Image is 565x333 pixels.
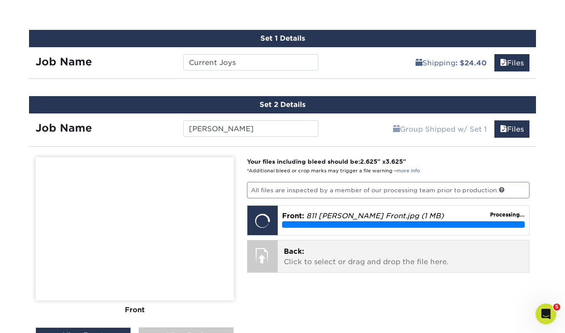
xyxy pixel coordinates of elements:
[393,125,400,133] span: shipping
[494,120,529,138] a: Files
[247,182,530,198] p: All files are inspected by a member of our processing team prior to production.
[396,168,420,174] a: more info
[29,30,536,47] div: Set 1 Details
[247,158,406,165] strong: Your files including bleed should be: " x "
[282,212,304,220] span: Front:
[183,120,318,137] input: Enter a job name
[36,55,92,68] strong: Job Name
[553,304,560,310] span: 5
[36,122,92,134] strong: Job Name
[386,158,403,165] span: 3.625
[183,54,318,71] input: Enter a job name
[536,304,556,324] iframe: Intercom live chat
[494,54,529,71] a: Files
[500,59,507,67] span: files
[36,301,234,320] div: Front
[416,59,422,67] span: shipping
[455,59,487,67] b: : $24.40
[284,247,304,255] span: Back:
[247,168,420,174] small: *Additional bleed or crop marks may trigger a file warning –
[387,120,492,138] a: Group Shipped w/ Set 1
[500,125,507,133] span: files
[410,54,492,71] a: Shipping: $24.40
[29,96,536,113] div: Set 2 Details
[360,158,377,165] span: 2.625
[284,246,523,267] p: Click to select or drag and drop the file here.
[306,212,444,220] em: 811 [PERSON_NAME] Front.jpg (1 MB)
